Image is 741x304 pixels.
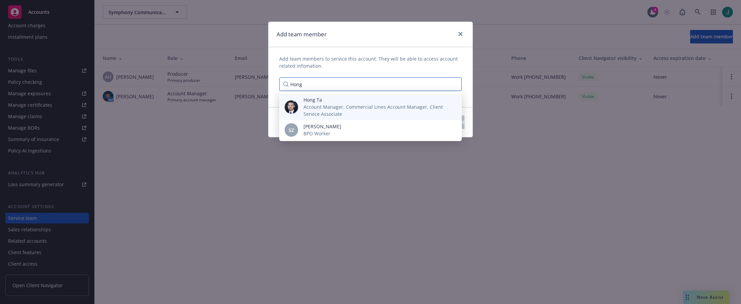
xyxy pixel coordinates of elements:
input: Type a name [279,77,462,91]
span: BPO Worker [303,130,341,137]
span: Add team members to service this account. They will be able to access account related infomation. [279,55,462,69]
div: SZ[PERSON_NAME]BPO Worker [279,120,462,140]
span: SZ [289,127,294,134]
a: close [456,30,464,38]
div: photoHong TaAccount Manager, Commercial Lines Account Manager, Client Service Associate [279,94,462,120]
span: [PERSON_NAME] [303,123,341,130]
span: Hong Ta [303,96,451,103]
img: photo [285,100,298,114]
h1: Add team member [277,30,327,39]
span: Account Manager, Commercial Lines Account Manager, Client Service Associate [303,103,451,117]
